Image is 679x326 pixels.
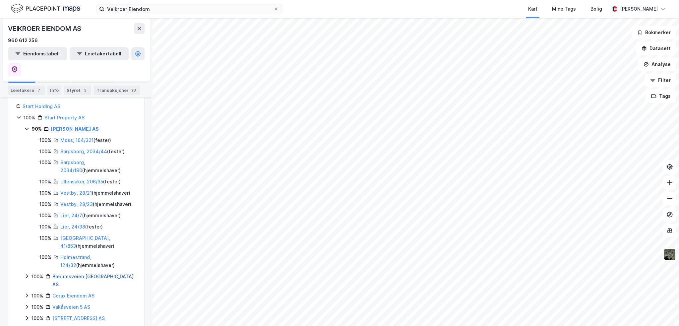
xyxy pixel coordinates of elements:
[39,234,51,242] div: 100%
[64,86,91,95] div: Styret
[60,149,107,154] a: Sarpsborg, 2034/44
[94,86,140,95] div: Transaksjoner
[8,47,67,60] button: Eiendomstabell
[52,293,94,298] a: Corax Eiendom AS
[39,212,51,220] div: 100%
[60,179,103,184] a: Ullensaker, 206/35
[31,303,43,311] div: 100%
[70,47,129,60] button: Leietakertabell
[638,58,676,71] button: Analyse
[39,253,51,261] div: 100%
[60,235,110,249] a: [GEOGRAPHIC_DATA], 41/853
[8,36,38,44] div: 960 612 256
[39,178,51,186] div: 100%
[528,5,537,13] div: Kart
[60,189,130,197] div: ( hjemmelshaver )
[8,23,83,34] div: VEIKROER EIENDOM AS
[645,74,676,87] button: Filter
[31,314,43,322] div: 100%
[39,189,51,197] div: 100%
[24,114,35,122] div: 100%
[632,26,676,39] button: Bokmerker
[663,248,676,261] img: 9k=
[60,212,121,220] div: ( hjemmelshaver )
[636,42,676,55] button: Datasett
[60,136,111,144] div: ( fester )
[47,86,61,95] div: Info
[82,87,89,94] div: 3
[60,178,121,186] div: ( fester )
[646,90,676,103] button: Tags
[44,115,85,120] a: Start Property AS
[646,294,679,326] iframe: Chat Widget
[39,223,51,231] div: 100%
[60,224,85,229] a: Lier, 24/38
[39,148,51,156] div: 100%
[60,160,85,173] a: Sarpsborg, 2034/190
[31,125,42,133] div: 90%
[39,136,51,144] div: 100%
[620,5,658,13] div: [PERSON_NAME]
[60,200,131,208] div: ( hjemmelshaver )
[60,159,136,174] div: ( hjemmelshaver )
[104,4,274,14] input: Søk på adresse, matrikkel, gårdeiere, leietakere eller personer
[23,103,60,109] a: Start Holding AS
[60,213,82,218] a: Lier, 24/7
[646,294,679,326] div: Kontrollprogram for chat
[8,86,45,95] div: Leietakere
[60,253,136,269] div: ( hjemmelshaver )
[52,315,105,321] a: [STREET_ADDRESS] AS
[31,273,43,281] div: 100%
[39,159,51,166] div: 100%
[60,137,93,143] a: Moss, 164/321
[60,148,125,156] div: ( fester )
[11,3,80,15] img: logo.f888ab2527a4732fd821a326f86c7f29.svg
[31,292,43,300] div: 100%
[60,223,103,231] div: ( fester )
[130,87,137,94] div: 23
[52,304,90,310] a: Vakåsveien 5 AS
[60,234,136,250] div: ( hjemmelshaver )
[39,200,51,208] div: 100%
[552,5,576,13] div: Mine Tags
[590,5,602,13] div: Bolig
[52,274,134,287] a: Bærumsveien [GEOGRAPHIC_DATA] AS
[51,126,99,132] a: [PERSON_NAME] AS
[60,201,93,207] a: Vestby, 28/23
[60,254,91,268] a: Holmestrand, 124/32
[35,87,42,94] div: 7
[60,190,92,196] a: Vestby, 28/21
